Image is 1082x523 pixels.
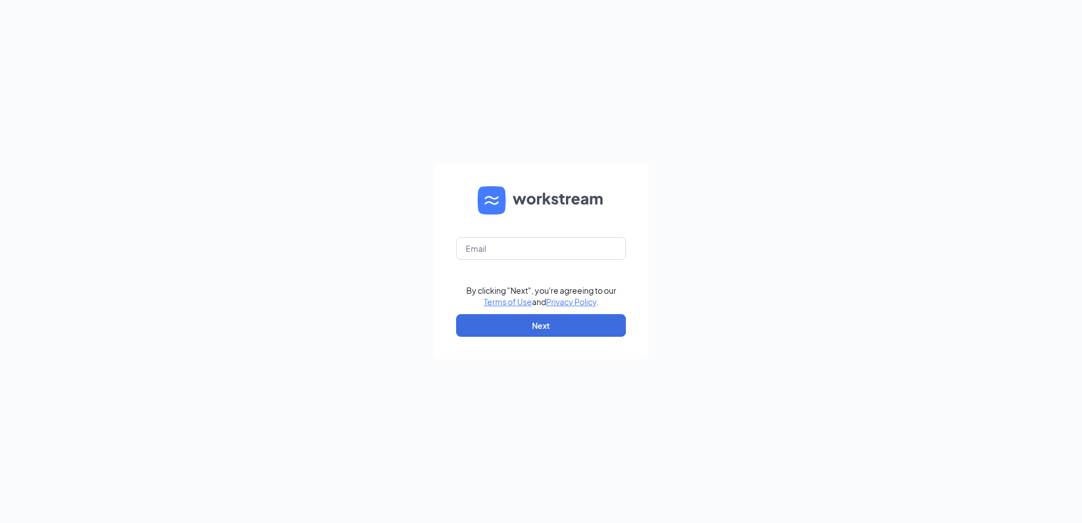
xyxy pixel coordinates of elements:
img: WS logo and Workstream text [478,186,604,215]
div: By clicking "Next", you're agreeing to our and . [466,285,616,307]
a: Privacy Policy [546,297,596,307]
input: Email [456,237,626,260]
a: Terms of Use [484,297,532,307]
button: Next [456,314,626,337]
